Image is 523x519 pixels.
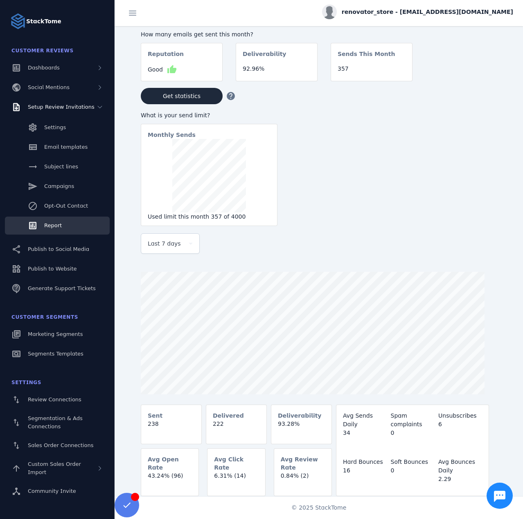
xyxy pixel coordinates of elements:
mat-card-subtitle: Monthly Sends [148,131,196,139]
mat-card-subtitle: Delivered [213,412,244,420]
button: Get statistics [141,88,223,104]
mat-card-content: 6.31% (14) [207,472,265,487]
span: Segmentation & Ads Connections [28,415,83,430]
div: Unsubscribes [438,412,482,420]
a: Settings [5,119,110,136]
strong: StackTome [26,17,61,26]
a: Email templates [5,138,110,156]
mat-card-content: 93.28% [271,420,331,435]
div: 92.96% [243,65,311,73]
div: Soft Bounces [391,458,435,466]
div: Used limit this month 357 of 4000 [148,213,271,221]
span: Customer Segments [11,314,78,320]
span: Publish to Website [28,266,77,272]
span: Opt-Out Contact [44,203,88,209]
div: 16 [343,466,387,475]
span: Setup Review Invitations [28,104,95,110]
span: Segments Templates [28,351,83,357]
img: Logo image [10,13,26,29]
span: Get statistics [163,93,201,99]
span: Subject lines [44,163,78,170]
div: Hard Bounces [343,458,387,466]
mat-card-subtitle: Avg Review Rate [281,455,325,472]
div: 6 [438,420,482,429]
a: Report [5,217,110,235]
span: Marketing Segments [28,331,83,337]
mat-card-content: 238 [141,420,201,435]
a: Generate Support Tickets [5,280,110,298]
a: Subject lines [5,158,110,176]
span: Dashboards [28,65,60,71]
a: Opt-Out Contact [5,197,110,215]
span: Custom Sales Order Import [28,461,81,475]
mat-card-content: 357 [331,65,412,80]
div: Avg Bounces Daily [438,458,482,475]
mat-card-content: 43.24% (96) [141,472,198,487]
a: Sales Order Connections [5,436,110,454]
div: 2.29 [438,475,482,483]
mat-card-subtitle: Deliverability [243,50,286,65]
img: profile.jpg [322,4,337,19]
div: Avg Sends Daily [343,412,387,429]
mat-card-content: 0.84% (2) [274,472,331,487]
a: Marketing Segments [5,325,110,343]
mat-card-subtitle: Reputation [148,50,184,65]
span: Settings [11,380,41,385]
div: How many emails get sent this month? [141,30,413,39]
a: Campaigns [5,177,110,195]
mat-card-subtitle: Avg Open Rate [148,455,192,472]
span: renovator_store - [EMAIL_ADDRESS][DOMAIN_NAME] [342,8,513,16]
span: Settings [44,124,66,130]
div: 0 [391,466,435,475]
span: Campaigns [44,183,74,189]
div: What is your send limit? [141,111,277,120]
a: Segments Templates [5,345,110,363]
a: Community Invite [5,482,110,500]
span: Good [148,65,163,74]
div: Spam complaints [391,412,435,429]
mat-card-subtitle: Sent [148,412,162,420]
mat-card-content: 222 [206,420,266,435]
div: 34 [343,429,387,437]
a: Publish to Social Media [5,240,110,258]
span: Community Invite [28,488,76,494]
button: renovator_store - [EMAIL_ADDRESS][DOMAIN_NAME] [322,4,513,19]
a: Publish to Website [5,260,110,278]
a: Review Connections [5,391,110,409]
div: 0 [391,429,435,437]
mat-icon: thumb_up [167,65,177,74]
span: Publish to Social Media [28,246,89,252]
span: Customer Reviews [11,48,74,54]
span: Generate Support Tickets [28,285,96,291]
span: Email templates [44,144,88,150]
span: © 2025 StackTome [291,503,347,512]
mat-card-subtitle: Avg Click Rate [214,455,258,472]
mat-card-subtitle: Deliverability [278,412,322,420]
span: Review Connections [28,396,81,403]
a: Segmentation & Ads Connections [5,410,110,435]
span: Report [44,222,62,228]
span: Sales Order Connections [28,442,93,448]
span: Social Mentions [28,84,70,90]
span: Last 7 days [148,239,181,248]
mat-card-subtitle: Sends This Month [338,50,395,65]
